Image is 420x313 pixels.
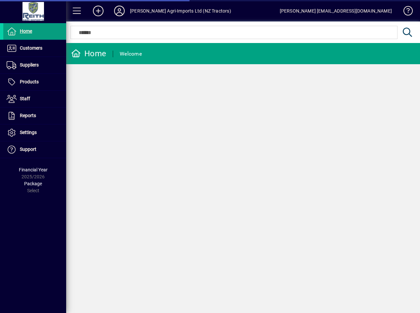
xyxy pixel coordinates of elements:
[20,147,36,152] span: Support
[20,113,36,118] span: Reports
[3,40,66,57] a: Customers
[88,5,109,17] button: Add
[20,45,42,51] span: Customers
[3,141,66,158] a: Support
[20,79,39,84] span: Products
[19,167,48,172] span: Financial Year
[20,62,39,67] span: Suppliers
[3,57,66,73] a: Suppliers
[280,6,392,16] div: [PERSON_NAME] [EMAIL_ADDRESS][DOMAIN_NAME]
[3,74,66,90] a: Products
[71,48,106,59] div: Home
[109,5,130,17] button: Profile
[130,6,231,16] div: [PERSON_NAME] Agri-Imports Ltd (NZ Tractors)
[120,49,142,59] div: Welcome
[399,1,412,23] a: Knowledge Base
[20,130,37,135] span: Settings
[20,28,32,34] span: Home
[24,181,42,186] span: Package
[20,96,30,101] span: Staff
[3,91,66,107] a: Staff
[3,124,66,141] a: Settings
[3,108,66,124] a: Reports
